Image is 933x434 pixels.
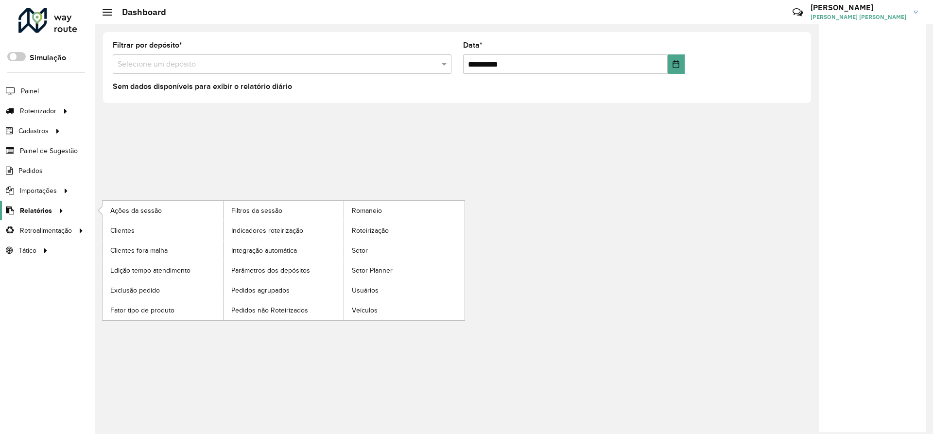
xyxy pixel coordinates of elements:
label: Data [463,39,483,51]
span: Pedidos agrupados [231,285,290,295]
span: Indicadores roteirização [231,226,303,236]
span: Edição tempo atendimento [110,265,190,276]
a: Ações da sessão [103,201,223,220]
span: Painel [21,86,39,96]
span: Setor [352,245,368,256]
a: Pedidos não Roteirizados [224,300,344,320]
span: Pedidos [18,166,43,176]
span: Exclusão pedido [110,285,160,295]
button: Choose Date [668,54,685,74]
label: Filtrar por depósito [113,39,182,51]
a: Clientes fora malha [103,241,223,260]
span: Romaneio [352,206,382,216]
a: Veículos [344,300,465,320]
a: Clientes [103,221,223,240]
span: Painel de Sugestão [20,146,78,156]
span: Usuários [352,285,379,295]
span: Ações da sessão [110,206,162,216]
span: Fator tipo de produto [110,305,174,315]
a: Filtros da sessão [224,201,344,220]
a: Edição tempo atendimento [103,260,223,280]
span: Importações [20,186,57,196]
span: Setor Planner [352,265,393,276]
a: Usuários [344,280,465,300]
span: Clientes fora malha [110,245,168,256]
h3: [PERSON_NAME] [811,3,906,12]
span: Roteirizador [20,106,56,116]
span: Pedidos não Roteirizados [231,305,308,315]
span: Parâmetros dos depósitos [231,265,310,276]
a: Pedidos agrupados [224,280,344,300]
span: Cadastros [18,126,49,136]
a: Romaneio [344,201,465,220]
label: Sem dados disponíveis para exibir o relatório diário [113,81,292,92]
a: Indicadores roteirização [224,221,344,240]
span: Relatórios [20,206,52,216]
a: Setor [344,241,465,260]
span: Veículos [352,305,378,315]
span: [PERSON_NAME] [PERSON_NAME] [811,13,906,21]
a: Fator tipo de produto [103,300,223,320]
span: Tático [18,245,36,256]
a: Roteirização [344,221,465,240]
span: Integração automática [231,245,297,256]
span: Filtros da sessão [231,206,282,216]
span: Roteirização [352,226,389,236]
a: Exclusão pedido [103,280,223,300]
h2: Dashboard [112,7,166,17]
a: Contato Rápido [787,2,808,23]
label: Simulação [30,52,66,64]
a: Parâmetros dos depósitos [224,260,344,280]
a: Setor Planner [344,260,465,280]
span: Clientes [110,226,135,236]
a: Integração automática [224,241,344,260]
span: Retroalimentação [20,226,72,236]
